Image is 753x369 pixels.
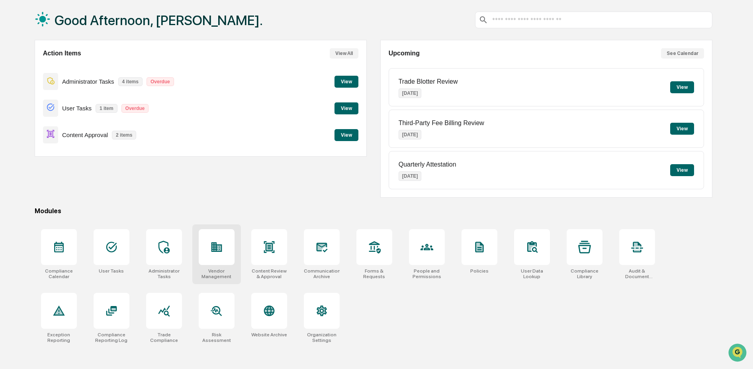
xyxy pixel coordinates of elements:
[304,268,340,279] div: Communications Archive
[16,116,50,124] span: Data Lookup
[62,78,114,85] p: Administrator Tasks
[41,268,77,279] div: Compliance Calendar
[251,332,287,338] div: Website Archive
[334,104,358,112] a: View
[399,161,456,168] p: Quarterly Attestation
[147,77,174,86] p: Overdue
[146,268,182,279] div: Administrator Tasks
[55,12,263,28] h1: Good Afternoon, [PERSON_NAME].
[35,207,712,215] div: Modules
[27,61,131,69] div: Start new chat
[728,343,749,364] iframe: Open customer support
[41,332,77,343] div: Exception Reporting
[470,268,489,274] div: Policies
[55,97,102,112] a: 🗄️Attestations
[334,129,358,141] button: View
[399,171,422,181] p: [DATE]
[5,97,55,112] a: 🖐️Preclearance
[58,101,64,108] div: 🗄️
[567,268,602,279] div: Compliance Library
[62,105,92,112] p: User Tasks
[8,61,22,75] img: 1746055101610-c473b297-6a78-478c-a979-82029cc54cd1
[399,120,484,127] p: Third-Party Fee Billing Review
[43,50,81,57] h2: Action Items
[5,112,53,127] a: 🔎Data Lookup
[66,100,99,108] span: Attestations
[334,77,358,85] a: View
[334,102,358,114] button: View
[8,116,14,123] div: 🔎
[135,63,145,73] button: Start new chat
[121,104,149,113] p: Overdue
[62,132,108,138] p: Content Approval
[330,48,358,59] button: View All
[251,268,287,279] div: Content Review & Approval
[670,164,694,176] button: View
[8,101,14,108] div: 🖐️
[99,268,124,274] div: User Tasks
[409,268,445,279] div: People and Permissions
[27,69,101,75] div: We're available if you need us!
[94,332,129,343] div: Compliance Reporting Log
[356,268,392,279] div: Forms & Requests
[304,332,340,343] div: Organization Settings
[118,77,143,86] p: 4 items
[56,135,96,141] a: Powered byPylon
[96,104,117,113] p: 1 item
[146,332,182,343] div: Trade Compliance
[670,81,694,93] button: View
[16,100,51,108] span: Preclearance
[399,130,422,139] p: [DATE]
[399,88,422,98] p: [DATE]
[112,131,136,139] p: 2 items
[199,332,235,343] div: Risk Assessment
[661,48,704,59] button: See Calendar
[389,50,420,57] h2: Upcoming
[399,78,458,85] p: Trade Blotter Review
[199,268,235,279] div: Vendor Management
[514,268,550,279] div: User Data Lookup
[670,123,694,135] button: View
[79,135,96,141] span: Pylon
[334,131,358,138] a: View
[8,17,145,29] p: How can we help?
[619,268,655,279] div: Audit & Document Logs
[334,76,358,88] button: View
